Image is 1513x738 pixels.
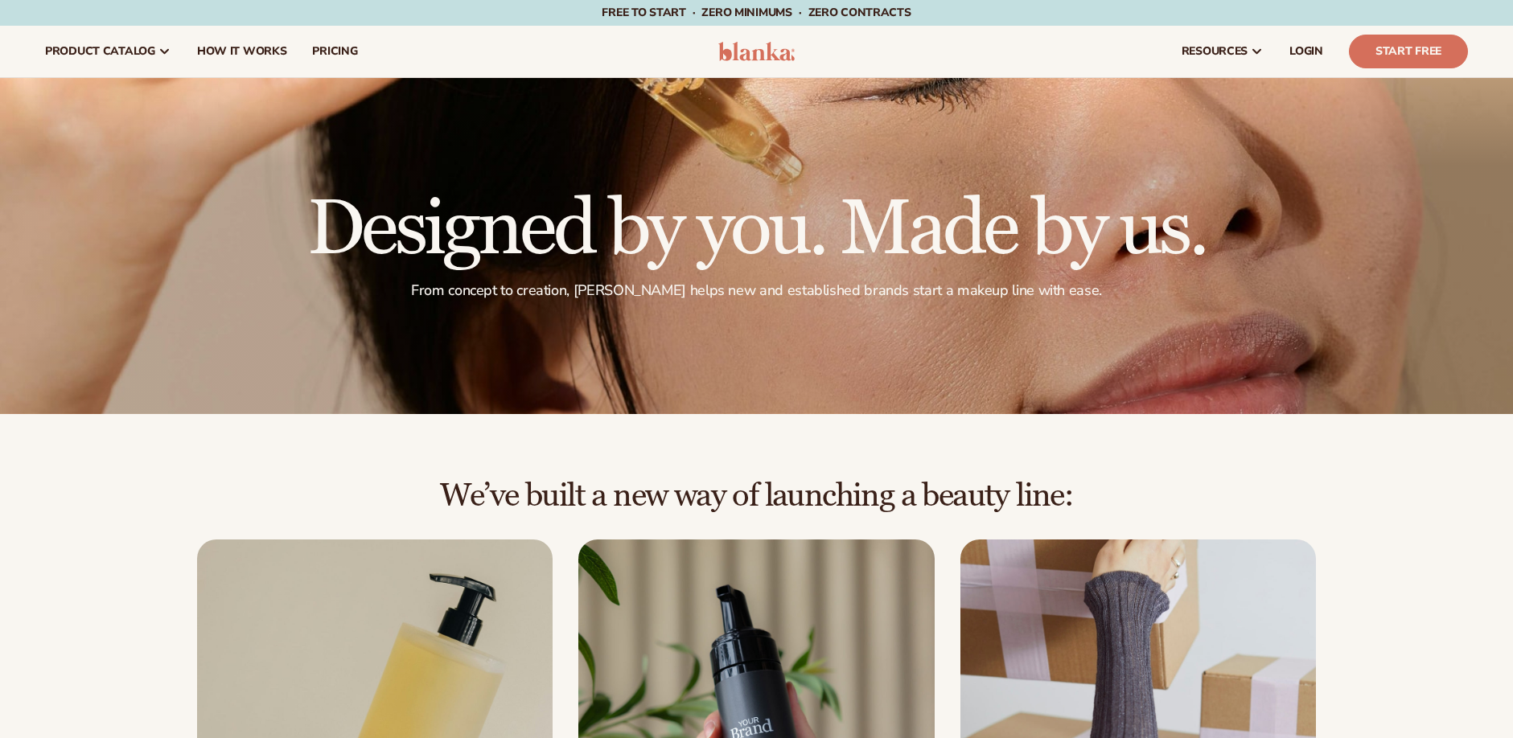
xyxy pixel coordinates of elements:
a: resources [1169,26,1277,77]
a: product catalog [32,26,184,77]
span: LOGIN [1289,45,1323,58]
img: logo [718,42,795,61]
span: Free to start · ZERO minimums · ZERO contracts [602,5,911,20]
a: How It Works [184,26,300,77]
span: How It Works [197,45,287,58]
a: LOGIN [1277,26,1336,77]
span: product catalog [45,45,155,58]
p: From concept to creation, [PERSON_NAME] helps new and established brands start a makeup line with... [307,281,1206,300]
h1: Designed by you. Made by us. [307,191,1206,269]
a: pricing [299,26,370,77]
h2: We’ve built a new way of launching a beauty line: [45,478,1468,514]
span: pricing [312,45,357,58]
a: Start Free [1349,35,1468,68]
span: resources [1182,45,1248,58]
